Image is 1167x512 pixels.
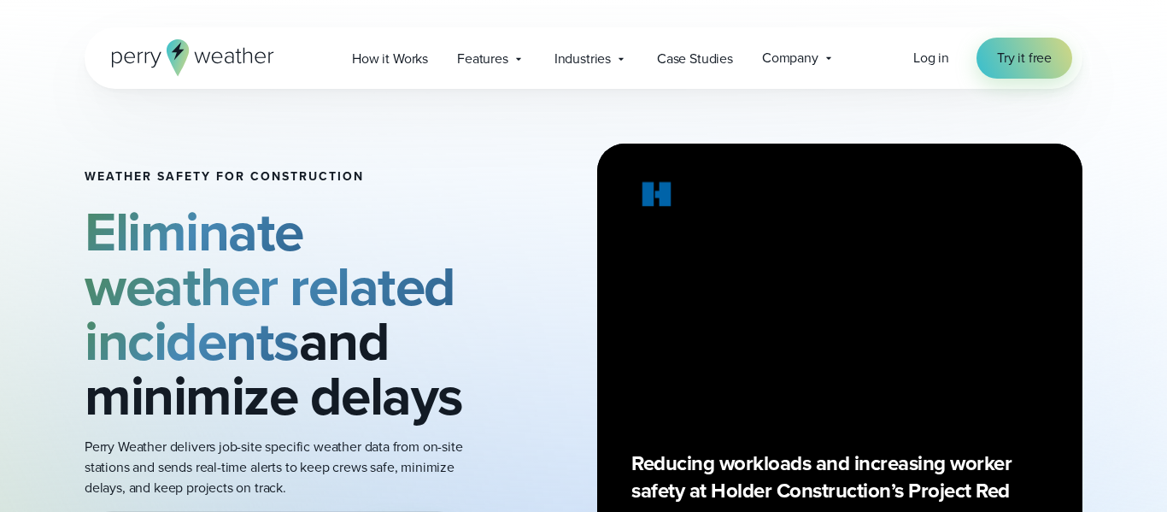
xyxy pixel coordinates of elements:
p: Perry Weather delivers job-site specific weather data from on-site stations and sends real-time a... [85,437,484,498]
a: Try it free [976,38,1072,79]
span: How it Works [352,49,428,69]
a: Log in [913,48,949,68]
img: Holder.svg [631,178,683,217]
span: Case Studies [657,49,733,69]
a: Case Studies [642,41,748,76]
h1: Weather safety for Construction [85,170,484,184]
span: Industries [554,49,611,69]
span: Try it free [997,48,1052,68]
h2: and minimize delays [85,204,484,423]
strong: Eliminate weather related incidents [85,191,455,381]
span: Company [762,48,818,68]
span: Features [457,49,508,69]
a: How it Works [337,41,443,76]
p: Reducing workloads and increasing worker safety at Holder Construction’s Project Red [631,450,1048,504]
